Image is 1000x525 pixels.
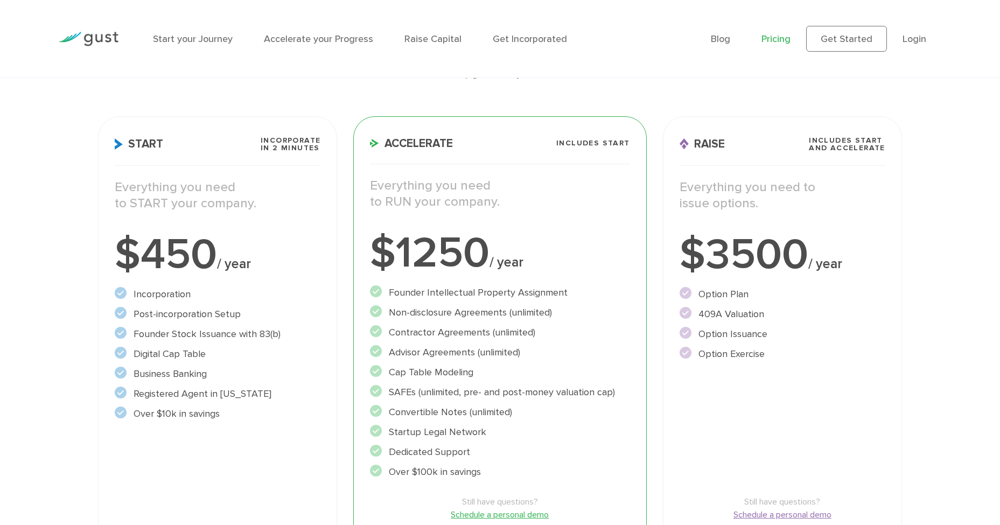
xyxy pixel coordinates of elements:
span: / year [217,256,251,272]
li: Option Exercise [680,347,885,361]
li: Founder Stock Issuance with 83(b) [115,327,320,341]
p: Everything you need to START your company. [115,179,320,212]
img: Raise Icon [680,138,689,150]
a: Login [903,33,926,45]
img: Accelerate Icon [370,139,379,148]
p: Everything you need to issue options. [680,179,885,212]
li: Non-disclosure Agreements (unlimited) [370,305,630,320]
span: Raise [680,138,725,150]
a: Pricing [761,33,791,45]
img: Gust Logo [58,32,118,46]
a: Schedule a personal demo [680,508,885,521]
li: SAFEs (unlimited, pre- and post-money valuation cap) [370,385,630,400]
span: Still have questions? [370,495,630,508]
li: Option Issuance [680,327,885,341]
li: Over $100k in savings [370,465,630,479]
li: Cap Table Modeling [370,365,630,380]
li: Registered Agent in [US_STATE] [115,387,320,401]
a: Start your Journey [153,33,233,45]
li: Digital Cap Table [115,347,320,361]
li: Startup Legal Network [370,425,630,439]
a: Schedule a personal demo [370,508,630,521]
a: Get Incorporated [493,33,567,45]
span: / year [808,256,842,272]
li: Post-incorporation Setup [115,307,320,321]
img: Start Icon X2 [115,138,123,150]
div: $1250 [370,232,630,275]
li: Business Banking [115,367,320,381]
li: Advisor Agreements (unlimited) [370,345,630,360]
span: Incorporate in 2 Minutes [261,137,320,152]
div: $3500 [680,233,885,276]
div: $450 [115,233,320,276]
li: Incorporation [115,287,320,302]
li: Contractor Agreements (unlimited) [370,325,630,340]
p: Everything you need to RUN your company. [370,178,630,210]
a: Blog [711,33,730,45]
a: Accelerate your Progress [264,33,373,45]
li: Dedicated Support [370,445,630,459]
span: / year [489,254,523,270]
span: Start [115,138,163,150]
span: Accelerate [370,138,453,149]
li: Founder Intellectual Property Assignment [370,285,630,300]
li: Option Plan [680,287,885,302]
span: Still have questions? [680,495,885,508]
li: Convertible Notes (unlimited) [370,405,630,419]
span: Includes START and ACCELERATE [809,137,885,152]
span: Includes START [556,139,630,147]
li: 409A Valuation [680,307,885,321]
li: Over $10k in savings [115,407,320,421]
a: Raise Capital [404,33,461,45]
a: Get Started [806,26,887,52]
